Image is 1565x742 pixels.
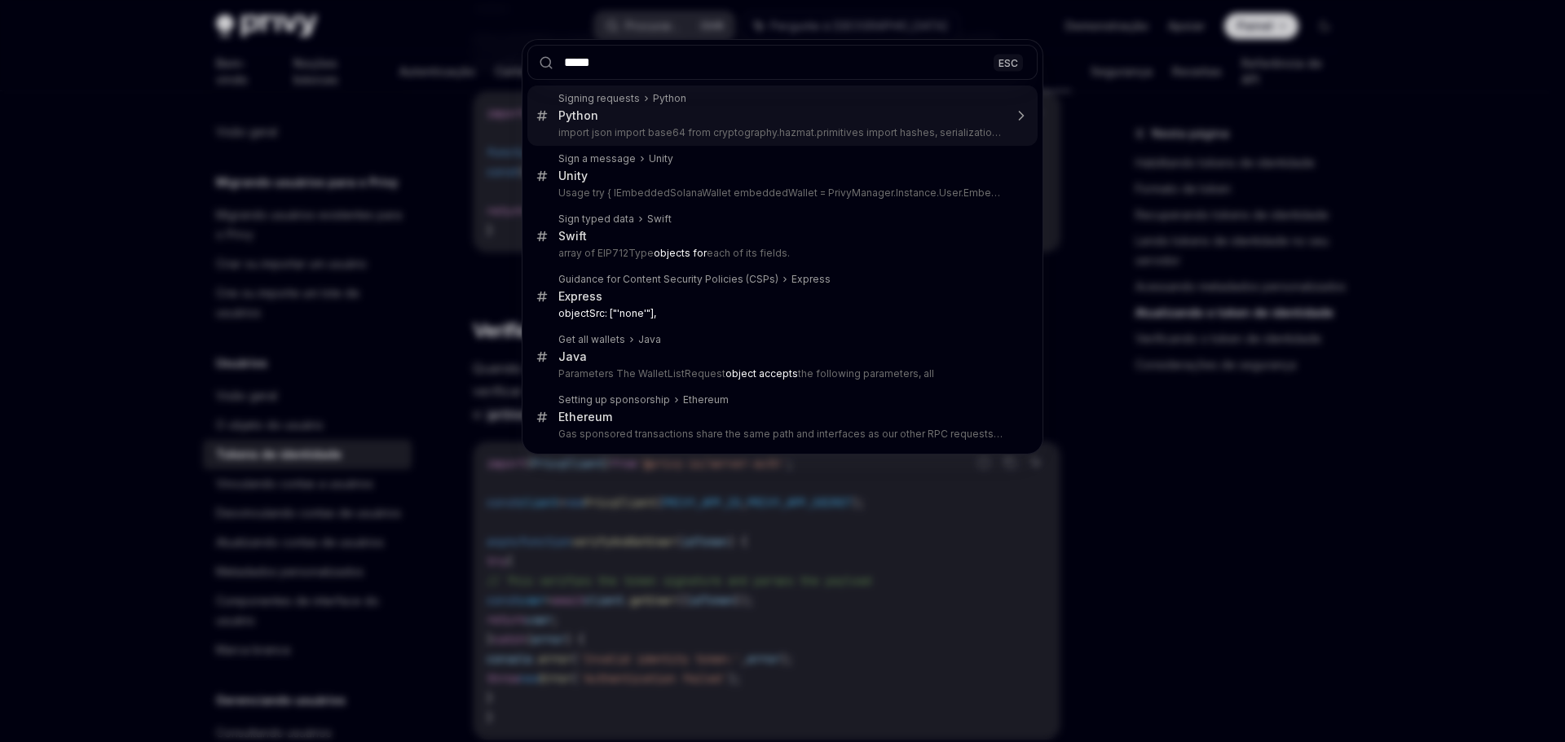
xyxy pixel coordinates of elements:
b: object accepts [725,367,798,380]
div: Swift [558,229,587,244]
div: Python [653,92,686,105]
div: Setting up sponsorship [558,393,670,406]
div: Express [791,273,831,286]
p: import json import base64 from cryptography.hazmat.primitives import hashes, serialization from cryp [558,126,1003,139]
b: objects for [654,247,707,259]
b: objectSrc: ["'none'"], [558,307,656,319]
font: ESC [999,56,1018,68]
div: Sign typed data [558,213,634,226]
p: Usage try { IEmbeddedSolanaWallet embeddedWallet = PrivyManager.Instance.User.EmbeddedSolanaWall [558,187,1003,200]
div: Swift [647,213,672,226]
div: Unity [558,169,588,183]
div: Java [638,333,661,346]
p: array of EIP712Type each of its fields. [558,247,1003,260]
div: Guidance for Content Security Policies (CSPs) [558,273,778,286]
p: Gas sponsored transactions share the same path and interfaces as our other RPC requests. Learn more [558,428,1003,441]
div: Ethereum [558,410,612,424]
div: Signing requests [558,92,640,105]
div: Express [558,289,602,304]
div: Ethereum [683,393,729,406]
div: Unity [649,152,673,165]
div: Java [558,349,587,364]
div: Python [558,108,598,123]
div: Get all wallets [558,333,625,346]
p: Parameters The WalletListRequest the following parameters, all [558,367,1003,380]
div: Sign a message [558,152,636,165]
